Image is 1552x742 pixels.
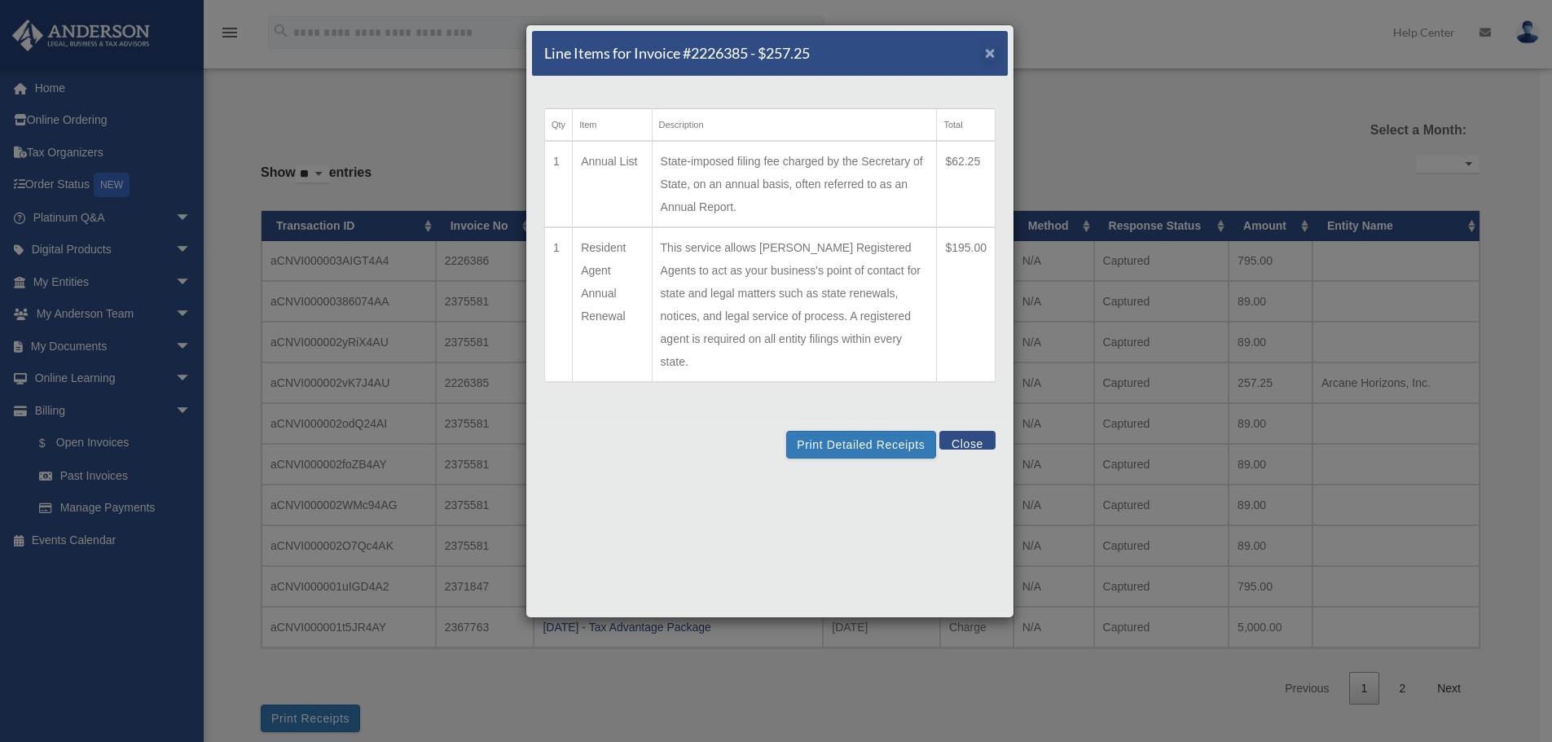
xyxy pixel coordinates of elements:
[985,44,996,61] button: Close
[544,43,810,64] h5: Line Items for Invoice #2226385 - $257.25
[652,109,937,142] th: Description
[939,431,996,450] button: Close
[786,431,935,459] button: Print Detailed Receipts
[985,43,996,62] span: ×
[545,141,573,227] td: 1
[573,109,652,142] th: Item
[573,227,652,382] td: Resident Agent Annual Renewal
[652,227,937,382] td: This service allows [PERSON_NAME] Registered Agents to act as your business's point of contact fo...
[937,141,996,227] td: $62.25
[573,141,652,227] td: Annual List
[937,227,996,382] td: $195.00
[545,227,573,382] td: 1
[652,141,937,227] td: State-imposed filing fee charged by the Secretary of State, on an annual basis, often referred to...
[545,109,573,142] th: Qty
[937,109,996,142] th: Total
